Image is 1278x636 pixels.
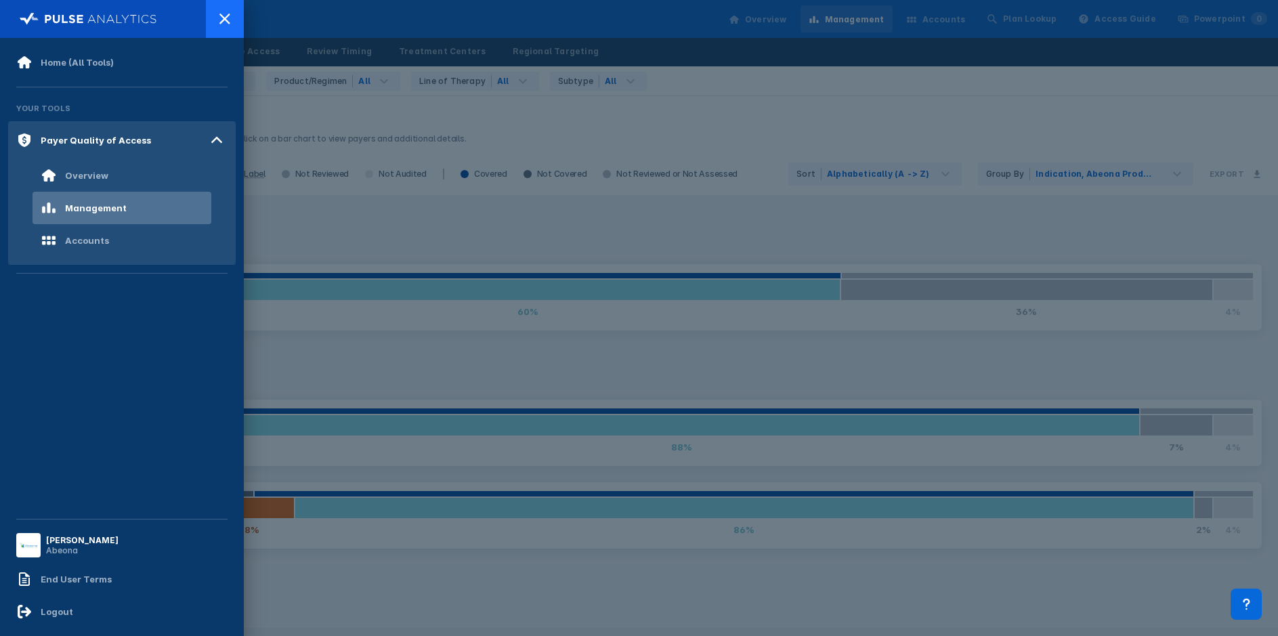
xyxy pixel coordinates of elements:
[41,135,151,146] div: Payer Quality of Access
[41,57,114,68] div: Home (All Tools)
[41,606,73,617] div: Logout
[46,545,119,555] div: Abeona
[8,46,236,79] a: Home (All Tools)
[8,96,236,121] div: Your Tools
[1231,589,1262,620] div: Contact Support
[65,203,127,213] div: Management
[20,9,157,28] img: pulse-logo-full-white.svg
[8,159,236,192] a: Overview
[19,536,38,555] img: menu button
[46,535,119,545] div: [PERSON_NAME]
[8,192,236,224] a: Management
[65,235,109,246] div: Accounts
[41,574,112,585] div: End User Terms
[65,170,108,181] div: Overview
[8,563,236,595] a: End User Terms
[8,224,236,257] a: Accounts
